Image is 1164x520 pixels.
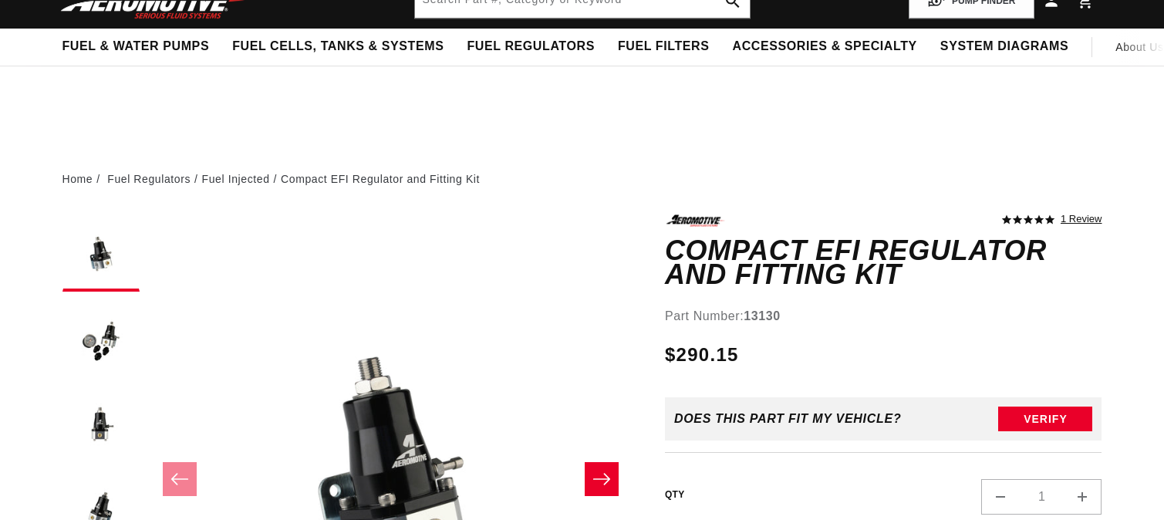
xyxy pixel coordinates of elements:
div: Part Number: [665,306,1102,326]
a: 1 reviews [1061,214,1102,225]
summary: System Diagrams [929,29,1080,65]
summary: Accessories & Specialty [721,29,929,65]
button: Verify [998,407,1092,431]
h1: Compact EFI Regulator and Fitting Kit [665,238,1102,287]
span: Fuel Cells, Tanks & Systems [232,39,444,55]
span: Accessories & Specialty [733,39,917,55]
button: Load image 1 in gallery view [62,214,140,292]
li: Fuel Regulators [107,171,201,187]
label: QTY [665,488,685,501]
button: Load image 3 in gallery view [62,384,140,461]
summary: Fuel & Water Pumps [51,29,221,65]
button: Load image 2 in gallery view [62,299,140,376]
li: Compact EFI Regulator and Fitting Kit [281,171,480,187]
li: Fuel Injected [202,171,281,187]
span: About Us [1115,41,1163,53]
div: Does This part fit My vehicle? [674,412,902,426]
summary: Fuel Regulators [455,29,606,65]
summary: Fuel Filters [606,29,721,65]
span: Fuel Filters [618,39,710,55]
button: Slide right [585,462,619,496]
strong: 13130 [744,309,781,322]
span: $290.15 [665,341,739,369]
button: Slide left [163,462,197,496]
span: Fuel Regulators [467,39,594,55]
span: Fuel & Water Pumps [62,39,210,55]
a: Home [62,171,93,187]
nav: breadcrumbs [62,171,1102,187]
span: System Diagrams [940,39,1068,55]
summary: Fuel Cells, Tanks & Systems [221,29,455,65]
